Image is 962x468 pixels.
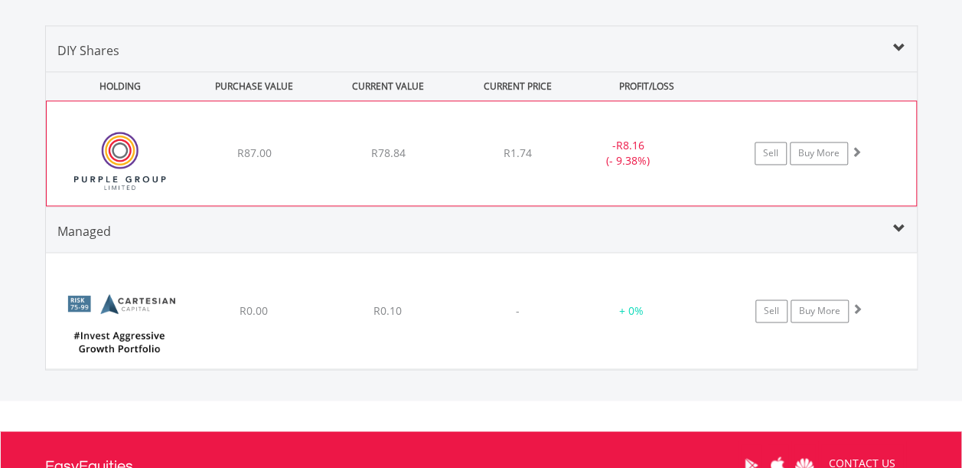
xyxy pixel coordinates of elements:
[791,299,849,322] a: Buy More
[755,142,787,165] a: Sell
[373,303,402,318] span: R0.10
[456,72,578,100] div: CURRENT PRICE
[236,146,271,160] span: R87.00
[504,146,532,160] span: R1.74
[516,303,520,318] span: -
[790,142,848,165] a: Buy More
[582,303,680,319] div: + 0%
[54,120,186,201] img: EQU.ZA.PPE.png
[57,223,111,240] span: Managed
[189,72,320,100] div: PURCHASE VALUE
[582,72,713,100] div: PROFIT/LOSS
[755,299,788,322] a: Sell
[54,272,185,364] img: BundleLogo59.png
[323,72,454,100] div: CURRENT VALUE
[615,138,644,152] span: R8.16
[57,42,119,59] span: DIY Shares
[47,72,186,100] div: HOLDING
[370,146,405,160] span: R78.84
[240,303,268,318] span: R0.00
[570,138,685,169] div: - (- 9.38%)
